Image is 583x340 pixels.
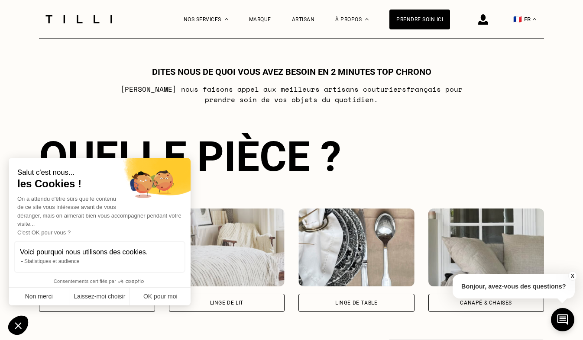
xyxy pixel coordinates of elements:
img: Logo du service de couturière Tilli [42,15,115,23]
img: Menu déroulant [225,18,228,20]
img: Tilli retouche votre Linge de lit [169,208,285,286]
img: menu déroulant [533,18,536,20]
a: Artisan [292,16,315,22]
h1: Dites nous de quoi vous avez besoin en 2 minutes top chrono [152,67,431,77]
img: Tilli retouche votre Canapé & chaises [428,208,544,286]
div: Linge de table [335,300,377,305]
p: Bonjour, avez-vous des questions? [453,274,575,298]
div: Rideau [87,300,107,305]
div: Canapé & chaises [460,300,512,305]
div: Linge de lit [210,300,243,305]
p: [PERSON_NAME] nous faisons appel aux meilleurs artisans couturiers français pour prendre soin de ... [120,84,463,105]
span: 🇫🇷 [513,15,522,23]
img: Tilli retouche votre Linge de table [298,208,415,286]
a: Prendre soin ici [389,10,450,29]
div: Quelle pièce ? [39,132,544,181]
a: Marque [249,16,271,22]
img: icône connexion [478,14,488,25]
img: Menu déroulant à propos [365,18,369,20]
button: X [568,271,577,281]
